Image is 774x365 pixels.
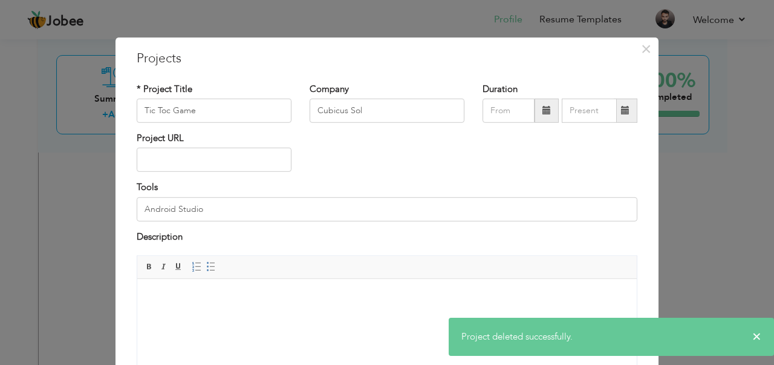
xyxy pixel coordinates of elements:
label: Description [137,231,183,243]
label: Tools [137,181,158,194]
a: Bold [143,260,156,274]
label: Company [310,82,349,95]
span: Project deleted successfully. [461,330,573,343]
a: Insert/Remove Numbered List [190,260,203,274]
a: Underline [172,260,185,274]
label: Duration [483,82,518,95]
span: × [641,38,651,59]
span: × [752,330,761,343]
button: Close [636,39,655,58]
input: Present [562,99,617,123]
label: * Project Title [137,82,192,95]
label: Project URL [137,132,184,145]
a: Italic [157,260,171,274]
input: From [483,99,535,123]
a: Insert/Remove Bulleted List [204,260,218,274]
h3: Projects [137,49,637,67]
